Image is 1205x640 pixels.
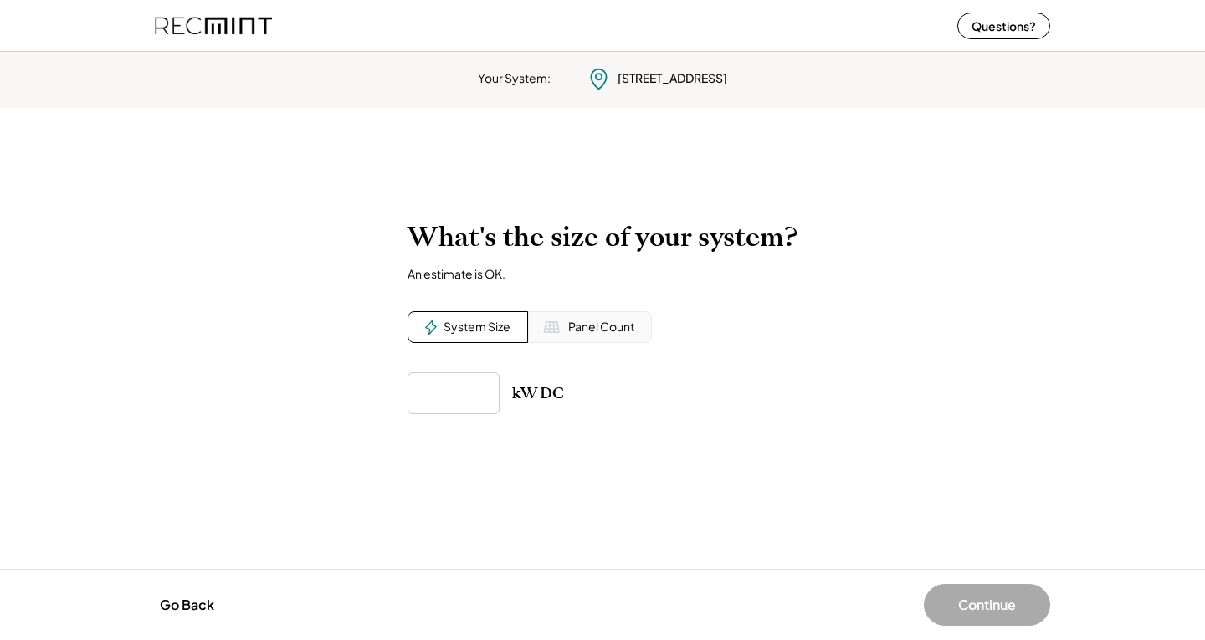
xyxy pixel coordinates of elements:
div: kW DC [512,383,564,403]
img: Solar%20Panel%20Icon%20%281%29.svg [543,319,560,335]
img: recmint-logotype%403x%20%281%29.jpeg [155,3,272,48]
button: Questions? [957,13,1050,39]
div: Your System: [478,70,551,87]
div: [STREET_ADDRESS] [618,70,727,87]
h2: What's the size of your system? [408,221,797,253]
div: Panel Count [568,319,634,335]
div: System Size [444,319,510,335]
div: An estimate is OK. [408,266,505,281]
button: Go Back [155,586,219,623]
button: Continue [924,584,1050,626]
